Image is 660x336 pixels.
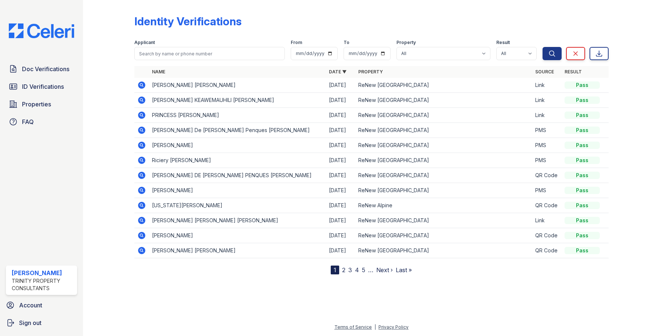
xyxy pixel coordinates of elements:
td: [PERSON_NAME] [149,138,326,153]
td: ReNew [GEOGRAPHIC_DATA] [355,153,532,168]
div: Trinity Property Consultants [12,277,74,292]
td: QR Code [532,198,562,213]
div: [PERSON_NAME] [12,269,74,277]
td: [PERSON_NAME] KEAWEMAUHILI [PERSON_NAME] [149,93,326,108]
label: To [344,40,349,45]
td: Link [532,93,562,108]
div: Pass [565,96,600,104]
td: PMS [532,138,562,153]
td: Riciery [PERSON_NAME] [149,153,326,168]
a: Next › [376,266,393,274]
div: Pass [565,81,600,89]
td: [PERSON_NAME] [PERSON_NAME] [149,243,326,258]
a: Last » [396,266,412,274]
td: [DATE] [326,123,355,138]
img: CE_Logo_Blue-a8612792a0a2168367f1c8372b55b34899dd931a85d93a1a3d3e32e68fde9ad4.png [3,23,80,38]
td: ReNew [GEOGRAPHIC_DATA] [355,228,532,243]
label: Applicant [134,40,155,45]
div: Pass [565,172,600,179]
a: Terms of Service [334,324,372,330]
label: Property [396,40,416,45]
td: ReNew [GEOGRAPHIC_DATA] [355,93,532,108]
td: [DATE] [326,243,355,258]
td: [PERSON_NAME] De [PERSON_NAME] Penques [PERSON_NAME] [149,123,326,138]
td: PMS [532,183,562,198]
div: Pass [565,232,600,239]
td: [PERSON_NAME] [PERSON_NAME] [PERSON_NAME] [149,213,326,228]
a: Sign out [3,315,80,330]
a: 3 [348,266,352,274]
td: ReNew [GEOGRAPHIC_DATA] [355,78,532,93]
td: [DATE] [326,78,355,93]
td: [US_STATE][PERSON_NAME] [149,198,326,213]
a: Properties [6,97,77,112]
td: [DATE] [326,183,355,198]
td: ReNew [GEOGRAPHIC_DATA] [355,123,532,138]
td: ReNew [GEOGRAPHIC_DATA] [355,138,532,153]
td: [DATE] [326,153,355,168]
a: Date ▼ [329,69,347,74]
td: [DATE] [326,168,355,183]
a: Source [535,69,554,74]
span: ID Verifications [22,82,64,91]
a: Privacy Policy [378,324,409,330]
div: Pass [565,247,600,254]
label: From [291,40,302,45]
td: ReNew [GEOGRAPHIC_DATA] [355,108,532,123]
td: [PERSON_NAME] DE [PERSON_NAME] PENQUES [PERSON_NAME] [149,168,326,183]
td: Link [532,213,562,228]
span: Sign out [19,318,41,327]
td: [DATE] [326,228,355,243]
span: Account [19,301,42,310]
div: Pass [565,217,600,224]
td: ReNew [GEOGRAPHIC_DATA] [355,213,532,228]
td: [DATE] [326,138,355,153]
td: PRINCESS [PERSON_NAME] [149,108,326,123]
td: ReNew [GEOGRAPHIC_DATA] [355,183,532,198]
span: Properties [22,100,51,109]
div: 1 [331,266,339,274]
a: Doc Verifications [6,62,77,76]
span: Doc Verifications [22,65,69,73]
div: Pass [565,157,600,164]
a: 4 [355,266,359,274]
td: Link [532,108,562,123]
div: Pass [565,127,600,134]
td: ReNew [GEOGRAPHIC_DATA] [355,168,532,183]
td: [PERSON_NAME] [PERSON_NAME] [149,78,326,93]
div: Pass [565,187,600,194]
td: QR Code [532,243,562,258]
a: Result [565,69,582,74]
span: FAQ [22,117,34,126]
td: QR Code [532,168,562,183]
div: Identity Verifications [134,15,242,28]
td: [DATE] [326,93,355,108]
td: QR Code [532,228,562,243]
td: [DATE] [326,213,355,228]
td: Link [532,78,562,93]
a: FAQ [6,114,77,129]
a: Property [358,69,383,74]
span: … [368,266,373,274]
div: Pass [565,142,600,149]
label: Result [496,40,510,45]
div: Pass [565,112,600,119]
input: Search by name or phone number [134,47,285,60]
td: [PERSON_NAME] [149,183,326,198]
a: Name [152,69,165,74]
td: PMS [532,123,562,138]
td: ReNew [GEOGRAPHIC_DATA] [355,243,532,258]
td: PMS [532,153,562,168]
a: Account [3,298,80,313]
td: [DATE] [326,198,355,213]
td: [DATE] [326,108,355,123]
td: [PERSON_NAME] [149,228,326,243]
a: ID Verifications [6,79,77,94]
a: 2 [342,266,345,274]
a: 5 [362,266,365,274]
td: ReNew Alpine [355,198,532,213]
div: | [374,324,376,330]
div: Pass [565,202,600,209]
